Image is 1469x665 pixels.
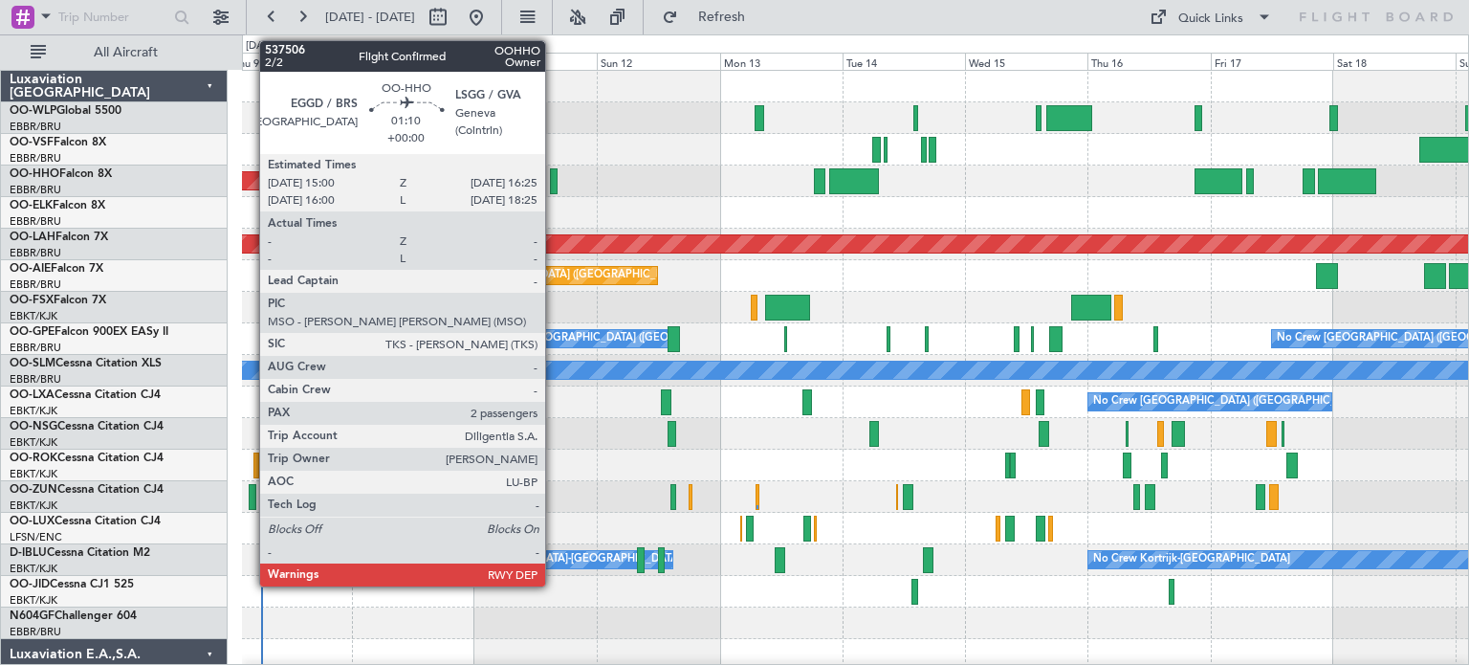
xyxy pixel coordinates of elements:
[10,341,61,355] a: EBBR/BRU
[58,3,168,32] input: Trip Number
[10,484,57,496] span: OO-ZUN
[10,358,162,369] a: OO-SLMCessna Citation XLS
[10,562,57,576] a: EBKT/KJK
[10,421,164,432] a: OO-NSGCessna Citation CJ4
[965,53,1087,70] div: Wed 15
[10,263,103,275] a: OO-AIEFalcon 7X
[1093,545,1290,574] div: No Crew Kortrijk-[GEOGRAPHIC_DATA]
[10,547,47,559] span: D-IBLU
[10,232,55,243] span: OO-LAH
[10,326,168,338] a: OO-GPEFalcon 900EX EASy II
[10,105,121,117] a: OO-WLPGlobal 5500
[720,53,843,70] div: Mon 13
[1333,53,1456,70] div: Sat 18
[10,232,108,243] a: OO-LAHFalcon 7X
[479,324,800,353] div: No Crew [GEOGRAPHIC_DATA] ([GEOGRAPHIC_DATA] National)
[300,293,523,321] div: Planned Maint Kortrijk-[GEOGRAPHIC_DATA]
[10,326,55,338] span: OO-GPE
[1140,2,1282,33] button: Quick Links
[10,547,150,559] a: D-IBLUCessna Citation M2
[10,421,57,432] span: OO-NSG
[10,200,53,211] span: OO-ELK
[10,453,57,464] span: OO-ROK
[10,137,54,148] span: OO-VSF
[10,610,137,622] a: N604GFChallenger 604
[10,499,57,513] a: EBKT/KJK
[10,263,51,275] span: OO-AIE
[10,389,55,401] span: OO-LXA
[10,295,106,306] a: OO-FSXFalcon 7X
[10,309,57,323] a: EBKT/KJK
[597,53,719,70] div: Sun 12
[10,246,61,260] a: EBBR/BRU
[10,137,106,148] a: OO-VSFFalcon 8X
[1211,53,1333,70] div: Fri 17
[10,120,61,134] a: EBBR/BRU
[423,545,681,574] div: Owner [GEOGRAPHIC_DATA]-[GEOGRAPHIC_DATA]
[10,404,57,418] a: EBKT/KJK
[10,593,57,608] a: EBKT/KJK
[1093,388,1414,416] div: No Crew [GEOGRAPHIC_DATA] ([GEOGRAPHIC_DATA] National)
[10,484,164,496] a: OO-ZUNCessna Citation CJ4
[10,516,55,527] span: OO-LUX
[843,53,965,70] div: Tue 14
[387,261,689,290] div: Planned Maint [GEOGRAPHIC_DATA] ([GEOGRAPHIC_DATA])
[10,168,59,180] span: OO-HHO
[1178,10,1243,29] div: Quick Links
[50,46,202,59] span: All Aircraft
[10,579,134,590] a: OO-JIDCessna CJ1 525
[10,183,61,197] a: EBBR/BRU
[10,151,61,166] a: EBBR/BRU
[10,579,50,590] span: OO-JID
[10,435,57,450] a: EBKT/KJK
[10,105,56,117] span: OO-WLP
[246,38,278,55] div: [DATE]
[10,516,161,527] a: OO-LUXCessna Citation CJ4
[10,467,57,481] a: EBKT/KJK
[10,295,54,306] span: OO-FSX
[10,214,61,229] a: EBBR/BRU
[10,453,164,464] a: OO-ROKCessna Citation CJ4
[21,37,208,68] button: All Aircraft
[474,53,597,70] div: Sat 11
[10,610,55,622] span: N604GF
[10,389,161,401] a: OO-LXACessna Citation CJ4
[653,2,768,33] button: Refresh
[10,625,61,639] a: EBBR/BRU
[10,530,62,544] a: LFSN/ENC
[325,9,415,26] span: [DATE] - [DATE]
[682,11,762,24] span: Refresh
[10,372,61,387] a: EBBR/BRU
[10,358,55,369] span: OO-SLM
[1087,53,1210,70] div: Thu 16
[352,53,474,70] div: Fri 10
[10,277,61,292] a: EBBR/BRU
[230,53,352,70] div: Thu 9
[10,200,105,211] a: OO-ELKFalcon 8X
[10,168,112,180] a: OO-HHOFalcon 8X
